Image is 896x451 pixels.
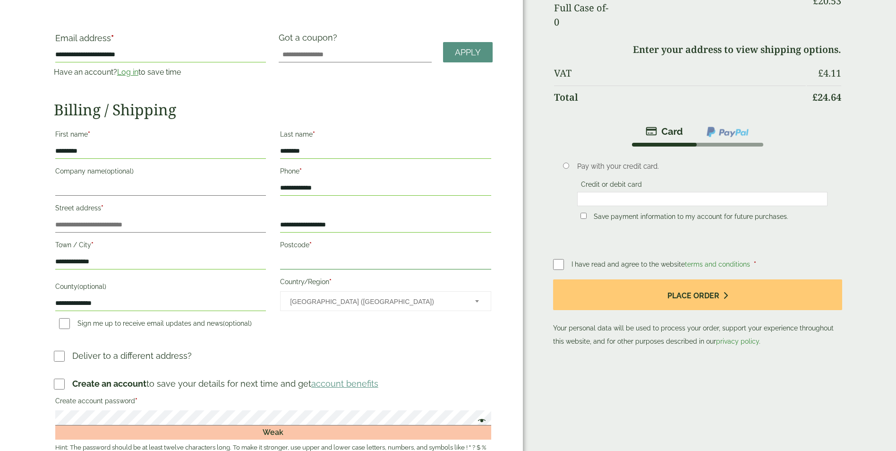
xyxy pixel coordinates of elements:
[72,377,378,390] p: to save your details for next time and get
[280,291,491,311] span: Country/Region
[55,128,266,144] label: First name
[55,238,266,254] label: Town / City
[455,47,481,58] span: Apply
[577,181,646,191] label: Credit or debit card
[117,68,138,77] a: Log in
[818,67,823,79] span: £
[443,42,493,62] a: Apply
[77,283,106,290] span: (optional)
[553,279,843,310] button: Place order
[55,201,266,217] label: Street address
[72,379,146,389] strong: Create an account
[55,34,266,47] label: Email address
[72,349,192,362] p: Deliver to a different address?
[554,86,806,109] th: Total
[54,67,267,78] p: Have an account? to save time
[818,67,841,79] bdi: 4.11
[812,91,818,104] span: £
[279,33,341,47] label: Got a coupon?
[553,279,843,348] p: Your personal data will be used to process your order, support your experience throughout this we...
[55,320,256,330] label: Sign me up to receive email updates and news
[290,292,462,312] span: United Kingdom (UK)
[135,397,137,405] abbr: required
[54,101,493,119] h2: Billing / Shipping
[223,320,252,327] span: (optional)
[812,91,841,104] bdi: 24.64
[88,130,90,138] abbr: required
[590,213,792,223] label: Save payment information to my account for future purchases.
[706,126,750,138] img: ppcp-gateway.png
[685,260,750,268] a: terms and conditions
[646,126,683,137] img: stripe.png
[299,167,302,175] abbr: required
[280,275,491,291] label: Country/Region
[101,204,103,212] abbr: required
[554,38,842,61] td: Enter your address to view shipping options.
[55,165,266,181] label: Company name
[91,241,94,249] abbr: required
[280,128,491,144] label: Last name
[554,62,806,85] th: VAT
[111,33,114,43] abbr: required
[55,425,491,440] div: Weak
[577,161,828,172] p: Pay with your credit card.
[59,318,70,329] input: Sign me up to receive email updates and news(optional)
[754,260,756,268] abbr: required
[105,167,134,175] span: (optional)
[280,165,491,181] label: Phone
[311,379,378,389] a: account benefits
[55,394,491,410] label: Create account password
[329,278,332,286] abbr: required
[309,241,312,249] abbr: required
[716,338,759,345] a: privacy policy
[580,195,825,203] iframe: Secure card payment input frame
[572,260,752,268] span: I have read and agree to the website
[313,130,315,138] abbr: required
[55,280,266,296] label: County
[280,238,491,254] label: Postcode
